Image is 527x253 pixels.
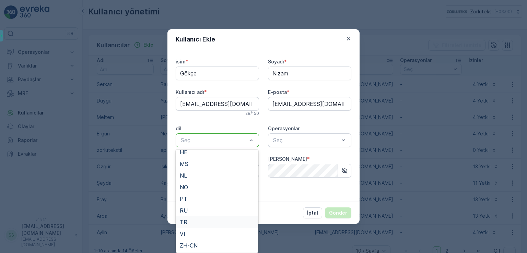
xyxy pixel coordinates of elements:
span: NO [180,184,188,190]
label: [PERSON_NAME] [268,156,307,162]
label: dil [176,125,181,131]
label: Operasyonlar [268,125,300,131]
p: İptal [307,209,318,216]
p: Gönder [329,209,347,216]
span: HE [180,149,187,155]
span: ZH-CN [180,242,198,249]
label: isim [176,59,186,64]
p: Seç [181,136,247,144]
button: Gönder [325,207,351,218]
label: Soyadı [268,59,284,64]
span: VI [180,231,185,237]
span: TR [180,219,187,225]
span: MS [180,161,188,167]
p: 28 / 150 [245,111,259,116]
p: Seç [273,136,339,144]
span: RU [180,207,188,214]
p: Kullanıcı Ekle [176,35,215,44]
label: E-posta [268,89,287,95]
label: Kullanıcı adı [176,89,204,95]
button: İptal [303,207,322,218]
span: NL [180,172,187,179]
span: PT [180,196,187,202]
